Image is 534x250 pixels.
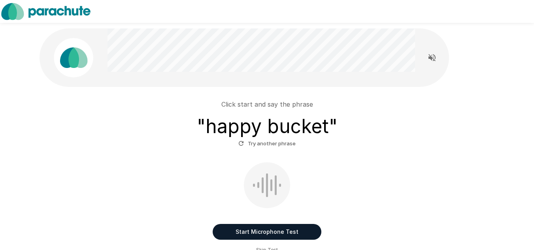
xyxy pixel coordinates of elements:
button: Try another phrase [236,137,298,150]
img: parachute_avatar.png [54,38,93,77]
button: Read questions aloud [424,50,440,66]
p: Click start and say the phrase [221,100,313,109]
button: Start Microphone Test [213,224,321,240]
h3: " happy bucket " [197,115,338,137]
